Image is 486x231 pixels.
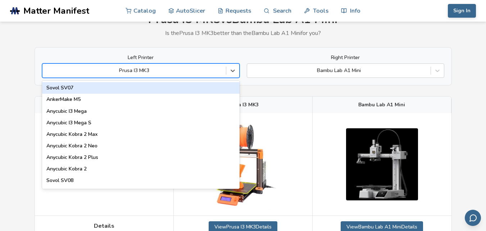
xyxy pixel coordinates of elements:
span: Matter Manifest [23,6,89,16]
input: Prusa I3 MK3Sovol SV07AnkerMake M5Anycubic I3 MegaAnycubic I3 Mega SAnycubic Kobra 2 MaxAnycubic ... [46,68,47,74]
button: Send feedback via email [465,210,481,226]
label: Right Printer [247,55,444,61]
div: Sovol SV08 [42,175,240,186]
img: Bambu Lab A1 Mini [346,128,418,200]
div: Anycubic I3 Mega S [42,117,240,129]
label: Left Printer [42,55,240,61]
span: Details [94,223,114,229]
div: Anycubic I3 Mega [42,106,240,117]
h1: Prusa I3 MK3 vs Bambu Lab A1 Mini [35,13,452,26]
p: Is the Prusa I3 MK3 better than the Bambu Lab A1 Mini for you? [35,30,452,36]
img: Prusa I3 MK3 [207,119,279,210]
div: Anycubic Kobra 2 Plus [42,152,240,163]
button: Sign In [448,4,476,18]
div: Sovol SV07 [42,82,240,94]
div: Anycubic Kobra 2 Max [42,129,240,140]
span: Prusa I3 MK3 [227,102,259,108]
input: Bambu Lab A1 Mini [251,68,252,74]
span: Bambu Lab A1 Mini [358,102,405,108]
div: Anycubic Kobra 2 Neo [42,140,240,152]
div: Anycubic Kobra 2 [42,163,240,175]
div: AnkerMake M5 [42,94,240,105]
div: Creality Hi [42,186,240,198]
